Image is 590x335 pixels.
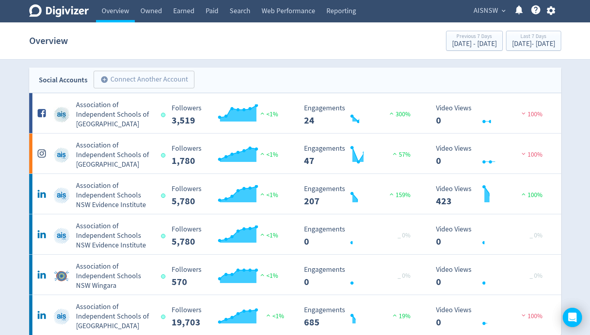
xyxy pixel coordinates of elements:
span: 100% [520,110,542,118]
img: Association of Independent Schools NSW Wingara undefined [54,268,70,284]
h5: Association of Independent Schools of [GEOGRAPHIC_DATA] [76,141,154,169]
img: negative-performance.svg [520,312,528,318]
h5: Association of Independent Schools NSW Wingara [76,262,154,291]
span: _ 0% [530,231,542,239]
h1: Overview [29,28,68,54]
a: Association of Independent Schools NSW Evidence Institute undefinedAssociation of Independent Sch... [29,174,561,214]
img: positive-performance.svg [258,110,266,116]
img: negative-performance.svg [520,110,528,116]
div: [DATE] - [DATE] [452,40,497,48]
div: Social Accounts [39,74,88,86]
span: Data last synced: 18 Aug 2025, 8:01pm (AEST) [161,113,168,117]
span: 19% [391,312,410,320]
span: 159% [388,191,410,199]
img: Association of Independent Schools of NSW undefined [54,309,70,325]
span: _ 0% [530,272,542,280]
span: <1% [258,272,278,280]
button: AISNSW [471,4,508,17]
svg: Followers --- [168,306,288,327]
svg: Engagements 0 [300,266,420,287]
span: Data last synced: 18 Aug 2025, 8:01pm (AEST) [161,153,168,158]
svg: Video Views 0 [432,306,552,327]
span: <1% [258,151,278,159]
span: <1% [264,312,284,320]
img: positive-performance.svg [388,191,396,197]
button: Connect Another Account [94,71,194,88]
img: positive-performance.svg [391,151,399,157]
span: add_circle [100,76,108,84]
img: positive-performance.svg [391,312,399,318]
span: 100% [520,312,542,320]
span: expand_more [500,7,507,14]
img: Association of Independent Schools of NSW undefined [54,107,70,123]
svg: Engagements 47 [300,145,420,166]
img: positive-performance.svg [258,272,266,278]
img: positive-performance.svg [258,151,266,157]
a: Association of Independent Schools NSW Wingara undefinedAssociation of Independent Schools NSW Wi... [29,255,561,295]
img: negative-performance.svg [520,151,528,157]
a: Connect Another Account [88,72,194,88]
svg: Video Views 0 [432,225,552,247]
svg: Video Views 423 [432,185,552,206]
span: 300% [388,110,410,118]
img: Association of Independent Schools NSW Evidence Institute undefined [54,187,70,203]
h5: Association of Independent Schools of [GEOGRAPHIC_DATA] [76,302,154,331]
span: <1% [258,110,278,118]
svg: Followers --- [168,225,288,247]
span: Data last synced: 19 Aug 2025, 1:02am (AEST) [161,274,168,279]
svg: Engagements 685 [300,306,420,327]
img: positive-performance.svg [258,191,266,197]
div: Last 7 Days [512,34,555,40]
button: Last 7 Days[DATE]- [DATE] [506,31,561,51]
svg: Engagements 207 [300,185,420,206]
a: Association of Independent Schools of NSW undefinedAssociation of Independent Schools of [GEOGRAP... [29,134,561,173]
svg: Followers --- [168,266,288,287]
svg: Followers --- [168,145,288,166]
h5: Association of Independent Schools NSW Evidence Institute [76,221,154,250]
svg: Followers --- [168,185,288,206]
div: Open Intercom Messenger [563,308,582,327]
button: Previous 7 Days[DATE] - [DATE] [446,31,503,51]
svg: Video Views 0 [432,266,552,287]
h5: Association of Independent Schools NSW Evidence Institute [76,181,154,210]
a: Association of Independent Schools of NSW undefinedAssociation of Independent Schools of [GEOGRAP... [29,295,561,335]
a: Association of Independent Schools of NSW undefinedAssociation of Independent Schools of [GEOGRAP... [29,93,561,133]
svg: Video Views 0 [432,145,552,166]
img: positive-performance.svg [520,191,528,197]
img: Association of Independent Schools of NSW undefined [54,147,70,163]
span: Data last synced: 19 Aug 2025, 1:02am (AEST) [161,315,168,319]
span: _ 0% [398,272,410,280]
span: <1% [258,191,278,199]
span: Data last synced: 19 Aug 2025, 1:02am (AEST) [161,234,168,238]
div: [DATE] - [DATE] [512,40,555,48]
svg: Followers --- [168,104,288,126]
img: Association of Independent Schools NSW Evidence Institute undefined [54,228,70,244]
span: 100% [520,151,542,159]
img: positive-performance.svg [264,312,272,318]
img: positive-performance.svg [388,110,396,116]
h5: Association of Independent Schools of [GEOGRAPHIC_DATA] [76,100,154,129]
div: Previous 7 Days [452,34,497,40]
img: positive-performance.svg [258,231,266,237]
span: _ 0% [398,231,410,239]
svg: Engagements 24 [300,104,420,126]
svg: Video Views 0 [432,104,552,126]
svg: Engagements 0 [300,225,420,247]
span: 57% [391,151,410,159]
span: Data last synced: 19 Aug 2025, 1:02am (AEST) [161,193,168,198]
a: Association of Independent Schools NSW Evidence Institute undefinedAssociation of Independent Sch... [29,214,561,254]
span: AISNSW [474,4,498,17]
span: <1% [258,231,278,239]
span: 100% [520,191,542,199]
